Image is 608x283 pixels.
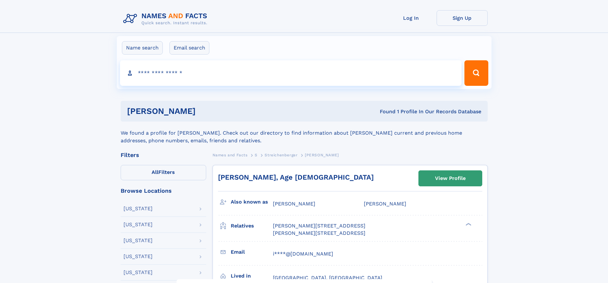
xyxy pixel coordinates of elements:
[231,247,273,257] h3: Email
[124,254,153,259] div: [US_STATE]
[288,108,481,115] div: Found 1 Profile In Our Records Database
[121,122,488,145] div: We found a profile for [PERSON_NAME]. Check out our directory to find information about [PERSON_N...
[124,270,153,275] div: [US_STATE]
[265,153,297,157] span: Streichenberger
[231,271,273,281] h3: Lived in
[213,151,248,159] a: Names and Facts
[419,171,482,186] a: View Profile
[273,201,315,207] span: [PERSON_NAME]
[231,220,273,231] h3: Relatives
[255,151,258,159] a: S
[152,169,158,175] span: All
[231,197,273,207] h3: Also known as
[121,152,206,158] div: Filters
[124,238,153,243] div: [US_STATE]
[127,107,288,115] h1: [PERSON_NAME]
[464,60,488,86] button: Search Button
[273,230,365,237] a: [PERSON_NAME][STREET_ADDRESS]
[255,153,258,157] span: S
[169,41,209,55] label: Email search
[218,173,374,181] a: [PERSON_NAME], Age [DEMOGRAPHIC_DATA]
[124,206,153,211] div: [US_STATE]
[120,60,462,86] input: search input
[273,275,382,281] span: [GEOGRAPHIC_DATA], [GEOGRAPHIC_DATA]
[121,188,206,194] div: Browse Locations
[464,222,472,227] div: ❯
[121,165,206,180] label: Filters
[386,10,437,26] a: Log In
[273,222,365,229] a: [PERSON_NAME][STREET_ADDRESS]
[437,10,488,26] a: Sign Up
[435,171,466,186] div: View Profile
[364,201,406,207] span: [PERSON_NAME]
[122,41,163,55] label: Name search
[121,10,213,27] img: Logo Names and Facts
[265,151,297,159] a: Streichenberger
[305,153,339,157] span: [PERSON_NAME]
[124,222,153,227] div: [US_STATE]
